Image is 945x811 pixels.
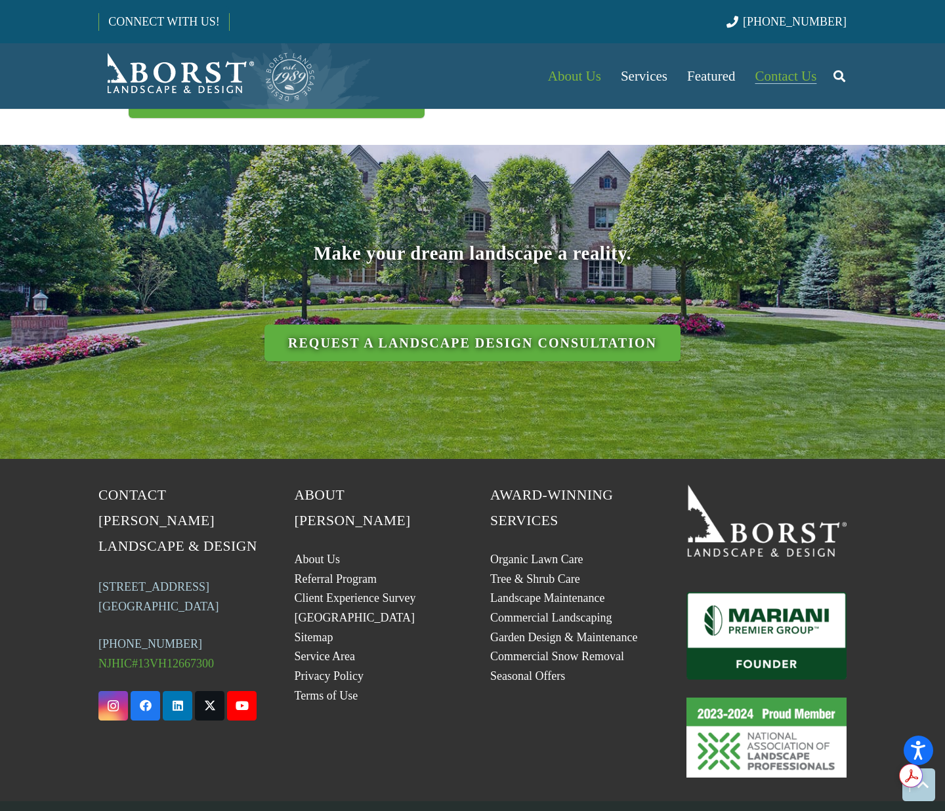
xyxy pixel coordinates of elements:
a: 23-24_Proud_Member_logo [686,698,847,778]
a: 19BorstLandscape_Logo_W [686,483,847,556]
a: Client Experience Survey [295,591,416,604]
a: Request a Landscape Design Consultation [264,325,681,361]
span: Services [621,68,667,84]
a: Sitemap [295,631,333,644]
a: Facebook [131,691,160,721]
a: Service Area [295,650,355,663]
span: Contact Us [755,68,817,84]
a: [GEOGRAPHIC_DATA] [295,611,415,624]
span: Featured [687,68,735,84]
span: Award-Winning Services [490,487,613,528]
a: X [195,691,224,721]
a: [PHONE_NUMBER] [98,637,202,650]
a: Back to top [902,768,935,801]
a: About Us [538,43,611,109]
a: YouTube [227,691,257,721]
span: Contact [PERSON_NAME] Landscape & Design [98,487,257,554]
a: LinkedIn [163,691,192,721]
a: Commercial Snow Removal [490,650,624,663]
a: Featured [677,43,745,109]
a: [PHONE_NUMBER] [726,15,847,28]
span: Make your dream landscape a reality. [314,243,632,264]
span: NJHIC#13VH12667300 [98,657,214,670]
a: Search [826,60,852,92]
a: Garden Design & Maintenance [490,631,637,644]
a: Borst-Logo [98,50,316,102]
span: [PHONE_NUMBER] [743,15,847,28]
span: About Us [548,68,601,84]
a: Mariani_Badge_Full_Founder [686,592,847,680]
a: Contact Us [745,43,827,109]
a: CONNECT WITH US! [99,6,228,37]
a: Tree & Shrub Care [490,572,580,585]
a: Privacy Policy [295,669,364,682]
a: Referral Program [295,572,377,585]
span: About [PERSON_NAME] [295,487,411,528]
a: Instagram [98,691,128,721]
a: About Us [295,553,341,566]
a: Organic Lawn Care [490,553,583,566]
a: Commercial Landscaping [490,611,612,624]
a: Terms of Use [295,689,358,702]
a: Services [611,43,677,109]
a: [STREET_ADDRESS][GEOGRAPHIC_DATA] [98,580,219,613]
a: Landscape Maintenance [490,591,604,604]
a: Seasonal Offers [490,669,565,682]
